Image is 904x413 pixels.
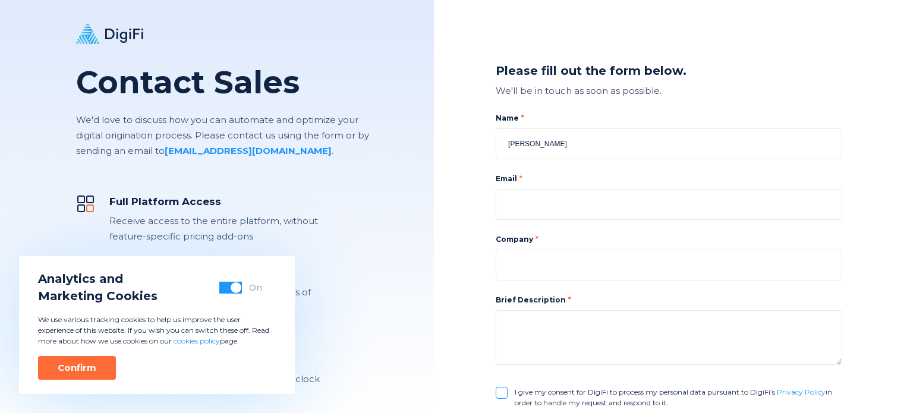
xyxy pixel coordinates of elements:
[38,314,276,346] p: We use various tracking cookies to help us improve the user experience of this website. If you wi...
[777,387,826,396] a: Privacy Policy
[515,387,842,408] label: I give my consent for DigiFi to process my personal data pursuant to DigiFi’s in order to handle ...
[38,288,158,305] span: Marketing Cookies
[496,113,842,124] label: Name
[165,145,332,156] a: [EMAIL_ADDRESS][DOMAIN_NAME]
[109,213,320,244] div: Receive access to the entire platform, without feature-specific pricing add-ons
[109,194,320,209] div: Full Platform Access
[496,62,842,80] div: Please fill out the form below.
[38,270,158,288] span: Analytics and
[496,234,842,245] label: Company
[38,356,116,380] button: Confirm
[174,336,220,345] a: cookies policy
[76,112,370,159] p: We'd love to discuss how you can automate and optimize your digital origination process. Please c...
[249,282,262,294] div: On
[496,174,842,184] label: Email
[58,362,96,374] div: Confirm
[76,65,370,100] h1: Contact Sales
[496,83,842,99] div: We'll be in touch as soon as possible.
[496,295,571,304] label: Brief Description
